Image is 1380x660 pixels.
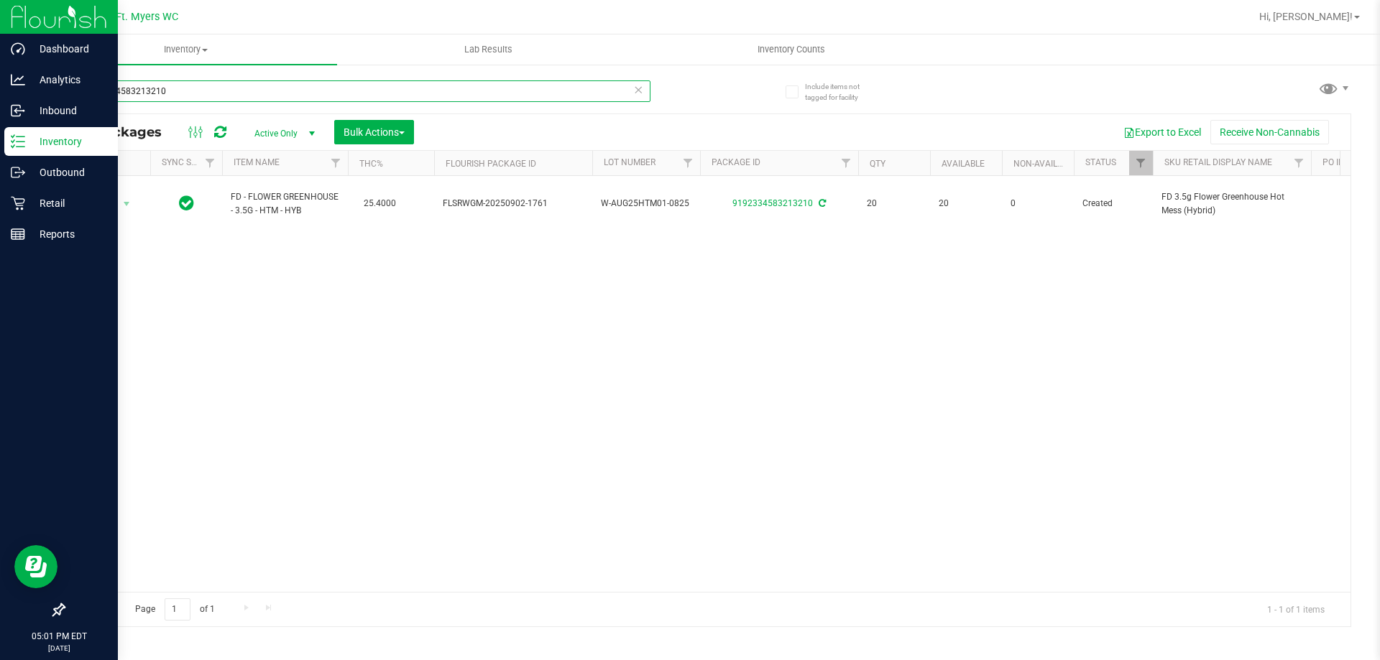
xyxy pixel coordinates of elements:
a: Filter [324,151,348,175]
p: Inbound [25,102,111,119]
span: FD 3.5g Flower Greenhouse Hot Mess (Hybrid) [1161,190,1302,218]
a: Filter [676,151,700,175]
a: PO ID [1322,157,1344,167]
span: 0 [1011,197,1065,210]
span: All Packages [75,124,176,140]
span: 1 - 1 of 1 items [1256,598,1336,620]
p: [DATE] [6,643,111,654]
a: Filter [1129,151,1153,175]
a: Lot Number [604,157,655,167]
p: Outbound [25,164,111,181]
span: select [118,194,136,214]
inline-svg: Dashboard [11,42,25,56]
a: Item Name [234,157,280,167]
inline-svg: Inventory [11,134,25,149]
inline-svg: Reports [11,227,25,241]
a: Filter [198,151,222,175]
span: W-AUG25HTM01-0825 [601,197,691,210]
span: Include items not tagged for facility [805,81,877,103]
span: Sync from Compliance System [816,198,826,208]
a: Inventory [34,34,337,65]
a: Available [942,159,985,169]
a: Flourish Package ID [446,159,536,169]
span: 20 [939,197,993,210]
a: Non-Available [1013,159,1077,169]
span: FLSRWGM-20250902-1761 [443,197,584,210]
input: 1 [165,598,190,621]
span: Hi, [PERSON_NAME]! [1259,11,1353,22]
a: Sku Retail Display Name [1164,157,1272,167]
span: FD - FLOWER GREENHOUSE - 3.5G - HTM - HYB [231,190,339,218]
a: Qty [870,159,885,169]
a: Status [1085,157,1116,167]
iframe: Resource center [14,545,57,588]
a: Inventory Counts [640,34,942,65]
button: Export to Excel [1114,120,1210,144]
button: Bulk Actions [334,120,414,144]
span: Inventory Counts [738,43,845,56]
inline-svg: Outbound [11,165,25,180]
span: Lab Results [445,43,532,56]
a: 9192334583213210 [732,198,813,208]
span: 25.4000 [356,193,403,214]
a: Filter [834,151,858,175]
p: 05:01 PM EDT [6,630,111,643]
a: THC% [359,159,383,169]
p: Reports [25,226,111,243]
a: Filter [1287,151,1311,175]
inline-svg: Retail [11,196,25,210]
p: Inventory [25,133,111,150]
a: Sync Status [162,157,217,167]
span: Clear [633,80,643,99]
input: Search Package ID, Item Name, SKU, Lot or Part Number... [63,80,650,102]
span: Ft. Myers WC [116,11,178,23]
p: Dashboard [25,40,111,57]
span: 20 [867,197,921,210]
inline-svg: Analytics [11,73,25,87]
a: Package ID [712,157,760,167]
span: In Sync [179,193,194,213]
a: Lab Results [337,34,640,65]
span: Inventory [34,43,337,56]
button: Receive Non-Cannabis [1210,120,1329,144]
span: Bulk Actions [344,126,405,138]
inline-svg: Inbound [11,103,25,118]
span: Page of 1 [123,598,226,621]
p: Analytics [25,71,111,88]
p: Retail [25,195,111,212]
span: Created [1082,197,1144,210]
